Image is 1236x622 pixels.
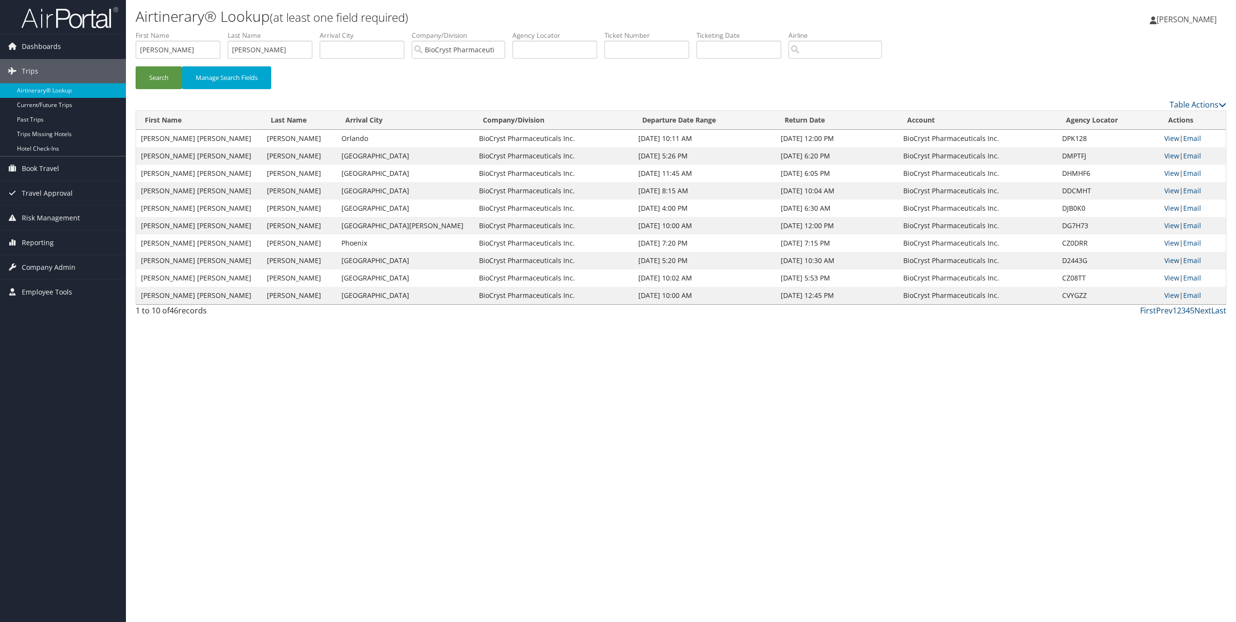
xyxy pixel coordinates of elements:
[1159,130,1226,147] td: |
[22,59,38,83] span: Trips
[22,181,73,205] span: Travel Approval
[898,200,1058,217] td: BioCryst Pharmaceuticals Inc.
[1159,287,1226,304] td: |
[1183,203,1201,213] a: Email
[337,234,475,252] td: Phoenix
[474,217,633,234] td: BioCryst Pharmaceuticals Inc.
[898,234,1058,252] td: BioCryst Pharmaceuticals Inc.
[1057,269,1159,287] td: CZ08TT
[696,31,788,40] label: Ticketing Date
[1164,151,1179,160] a: View
[262,287,337,304] td: [PERSON_NAME]
[474,111,633,130] th: Company/Division
[898,287,1058,304] td: BioCryst Pharmaceuticals Inc.
[262,252,337,269] td: [PERSON_NAME]
[1194,305,1211,316] a: Next
[1159,182,1226,200] td: |
[136,287,262,304] td: [PERSON_NAME] [PERSON_NAME]
[1159,252,1226,269] td: |
[337,165,475,182] td: [GEOGRAPHIC_DATA]
[228,31,320,40] label: Last Name
[1150,5,1226,34] a: [PERSON_NAME]
[1183,238,1201,248] a: Email
[1183,151,1201,160] a: Email
[337,130,475,147] td: Orlando
[776,182,898,200] td: [DATE] 10:04 AM
[136,130,262,147] td: [PERSON_NAME] [PERSON_NAME]
[1057,147,1159,165] td: DMPTFJ
[1173,305,1177,316] a: 1
[1157,14,1217,25] span: [PERSON_NAME]
[320,31,412,40] label: Arrival City
[1164,169,1179,178] a: View
[337,147,475,165] td: [GEOGRAPHIC_DATA]
[1057,130,1159,147] td: DPK128
[474,269,633,287] td: BioCryst Pharmaceuticals Inc.
[1164,203,1179,213] a: View
[1164,186,1179,195] a: View
[776,111,898,130] th: Return Date: activate to sort column ascending
[1159,200,1226,217] td: |
[262,182,337,200] td: [PERSON_NAME]
[776,165,898,182] td: [DATE] 6:05 PM
[1159,234,1226,252] td: |
[1164,273,1179,282] a: View
[1057,234,1159,252] td: CZ0DRR
[898,165,1058,182] td: BioCryst Pharmaceuticals Inc.
[633,252,776,269] td: [DATE] 5:20 PM
[512,31,604,40] label: Agency Locator
[474,252,633,269] td: BioCryst Pharmaceuticals Inc.
[788,31,889,40] label: Airline
[21,6,118,29] img: airportal-logo.png
[136,305,398,321] div: 1 to 10 of records
[633,234,776,252] td: [DATE] 7:20 PM
[474,130,633,147] td: BioCryst Pharmaceuticals Inc.
[1190,305,1194,316] a: 5
[1164,134,1179,143] a: View
[1183,186,1201,195] a: Email
[474,165,633,182] td: BioCryst Pharmaceuticals Inc.
[262,234,337,252] td: [PERSON_NAME]
[1164,256,1179,265] a: View
[898,111,1058,130] th: Account: activate to sort column ascending
[136,234,262,252] td: [PERSON_NAME] [PERSON_NAME]
[604,31,696,40] label: Ticket Number
[136,200,262,217] td: [PERSON_NAME] [PERSON_NAME]
[633,217,776,234] td: [DATE] 10:00 AM
[1164,221,1179,230] a: View
[136,252,262,269] td: [PERSON_NAME] [PERSON_NAME]
[633,200,776,217] td: [DATE] 4:00 PM
[474,234,633,252] td: BioCryst Pharmaceuticals Inc.
[776,147,898,165] td: [DATE] 6:20 PM
[136,66,182,89] button: Search
[1057,165,1159,182] td: DHMHF6
[474,200,633,217] td: BioCryst Pharmaceuticals Inc.
[776,287,898,304] td: [DATE] 12:45 PM
[633,182,776,200] td: [DATE] 8:15 AM
[1181,305,1186,316] a: 3
[136,217,262,234] td: [PERSON_NAME] [PERSON_NAME]
[136,31,228,40] label: First Name
[1170,99,1226,110] a: Table Actions
[1183,291,1201,300] a: Email
[182,66,271,89] button: Manage Search Fields
[1183,134,1201,143] a: Email
[776,217,898,234] td: [DATE] 12:00 PM
[136,147,262,165] td: [PERSON_NAME] [PERSON_NAME]
[1186,305,1190,316] a: 4
[1159,165,1226,182] td: |
[633,165,776,182] td: [DATE] 11:45 AM
[1156,305,1173,316] a: Prev
[262,269,337,287] td: [PERSON_NAME]
[136,165,262,182] td: [PERSON_NAME] [PERSON_NAME]
[898,130,1058,147] td: BioCryst Pharmaceuticals Inc.
[22,34,61,59] span: Dashboards
[1057,111,1159,130] th: Agency Locator: activate to sort column ascending
[1057,252,1159,269] td: D2443G
[776,252,898,269] td: [DATE] 10:30 AM
[1159,217,1226,234] td: |
[898,269,1058,287] td: BioCryst Pharmaceuticals Inc.
[136,6,863,27] h1: Airtinerary® Lookup
[1164,291,1179,300] a: View
[633,269,776,287] td: [DATE] 10:02 AM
